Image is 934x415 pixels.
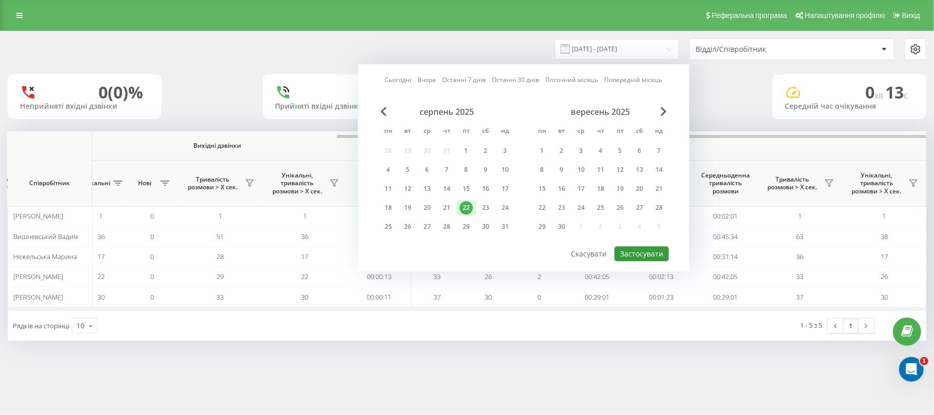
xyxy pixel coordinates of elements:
div: 23 [479,201,492,214]
div: 28 [440,220,453,233]
span: 51 [217,232,224,241]
div: чт 25 вер 2025 р. [591,200,610,215]
div: 24 [574,201,588,214]
div: 13 [421,182,434,195]
div: сб 2 серп 2025 р. [476,143,495,159]
div: 19 [401,201,414,214]
abbr: середа [420,124,435,140]
a: Сьогодні [385,75,412,85]
div: 29 [535,220,549,233]
div: 8 [535,163,549,176]
div: пн 8 вер 2025 р. [532,162,552,177]
div: 2 [479,144,492,157]
td: 00:29:01 [565,287,629,307]
div: 0 (0)% [98,83,143,102]
abbr: п’ятниця [612,124,628,140]
span: 0 [865,81,885,103]
span: 26 [881,272,888,281]
abbr: понеділок [534,124,550,140]
div: сб 16 серп 2025 р. [476,181,495,196]
span: Вихідні дзвінки [48,142,387,150]
span: 0 [151,232,154,241]
div: 5 [613,144,627,157]
td: 00:00:16 [347,226,411,246]
div: 26 [401,220,414,233]
span: 30 [485,292,492,302]
div: 18 [594,182,607,195]
div: сб 30 серп 2025 р. [476,219,495,234]
abbr: неділя [498,124,513,140]
span: 36 [97,232,105,241]
div: пн 18 серп 2025 р. [379,200,398,215]
div: пн 22 вер 2025 р. [532,200,552,215]
span: Унікальні, тривалість розмови > Х сек. [847,171,906,195]
div: 2 [555,144,568,157]
abbr: четвер [593,124,608,140]
div: вт 12 серп 2025 р. [398,181,418,196]
td: 00:00:19 [347,206,411,226]
div: 11 [382,182,395,195]
td: 00:02:01 [693,206,758,226]
span: 13 [885,81,908,103]
td: 00:42:05 [565,267,629,287]
button: Скасувати [566,246,613,261]
button: Застосувати [614,246,669,261]
span: 0 [151,292,154,302]
span: Налаштування профілю [805,11,885,19]
abbr: вівторок [400,124,415,140]
span: 0 [151,272,154,281]
div: 20 [633,182,646,195]
span: Next Month [661,107,667,116]
div: вт 30 вер 2025 р. [552,219,571,234]
abbr: п’ятниця [459,124,474,140]
div: 16 [479,182,492,195]
span: [PERSON_NAME] [13,292,63,302]
div: ср 10 вер 2025 р. [571,162,591,177]
a: Попередній місяць [605,75,663,85]
a: Останні 7 днів [443,75,486,85]
div: 12 [613,163,627,176]
div: 1 [460,144,473,157]
span: [PERSON_NAME] [13,272,63,281]
td: 00:02:13 [629,267,693,287]
abbr: вівторок [554,124,569,140]
div: 23 [555,201,568,214]
div: 12 [401,182,414,195]
div: 15 [460,182,473,195]
div: вересень 2025 [532,107,669,117]
span: c [904,90,908,101]
div: 25 [594,201,607,214]
div: 4 [594,144,607,157]
div: 19 [613,182,627,195]
div: 8 [460,163,473,176]
div: сб 6 вер 2025 р. [630,143,649,159]
span: 63 [797,232,804,241]
div: нд 10 серп 2025 р. [495,162,515,177]
span: 36 [797,252,804,261]
div: чт 18 вер 2025 р. [591,181,610,196]
div: чт 7 серп 2025 р. [437,162,456,177]
span: 37 [797,292,804,302]
td: 00:31:14 [693,247,758,267]
a: Поточний місяць [546,75,599,85]
div: 1 - 5 з 5 [801,320,823,330]
div: 14 [440,182,453,195]
div: сб 23 серп 2025 р. [476,200,495,215]
div: 21 [440,201,453,214]
abbr: четвер [439,124,454,140]
span: 1 [883,211,886,221]
div: пн 4 серп 2025 р. [379,162,398,177]
div: нд 7 вер 2025 р. [649,143,669,159]
span: Реферальна програма [712,11,787,19]
div: 13 [633,163,646,176]
span: 30 [302,292,309,302]
div: Відділ/Співробітник [695,45,818,54]
div: 10 [499,163,512,176]
div: Прийняті вхідні дзвінки [275,102,404,111]
td: 00:00:13 [347,267,411,287]
span: Унікальні, тривалість розмови > Х сек. [268,171,327,195]
span: 17 [881,252,888,261]
div: серпень 2025 [379,107,515,117]
div: чт 28 серп 2025 р. [437,219,456,234]
span: 0 [538,292,542,302]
